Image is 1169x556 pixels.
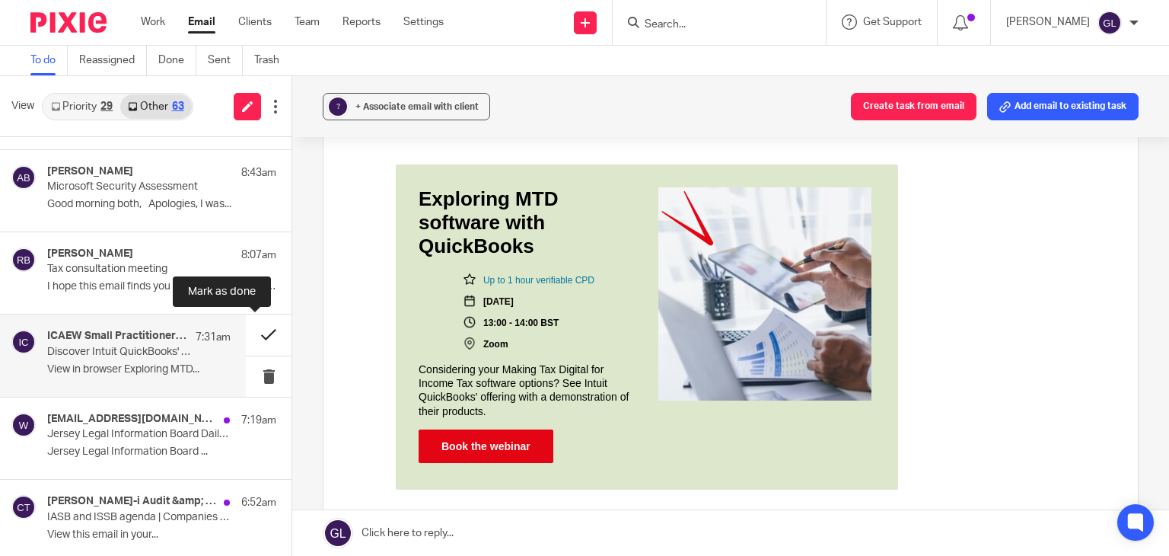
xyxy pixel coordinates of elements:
[238,14,272,30] a: Clients
[47,165,133,178] h4: [PERSON_NAME]
[355,102,479,111] span: + Associate email with client
[403,14,444,30] a: Settings
[323,93,490,120] button: ? + Associate email with client
[263,129,476,342] img: Two colleagues working together. Only their hands are visible, one holding a stack of printed she...
[23,129,244,200] h2: Exploring MTD software with QuickBooks
[30,12,107,33] img: Pixie
[158,46,196,75] a: Done
[11,495,36,519] img: svg%3E
[23,371,158,404] a: Book the webinar
[88,238,118,248] b: [DATE]
[336,513,413,523] p: Expert speaker
[79,46,147,75] a: Reassigned
[88,280,113,291] b: Zoom
[241,248,276,263] p: 8:07am
[47,198,276,211] p: Good morning both, Apologies, I was...
[11,413,36,437] img: svg%3E
[47,428,231,441] p: Jersey Legal Information Board Daily Update
[80,513,175,523] p: Webinar highlights
[47,263,231,276] p: Tax consultation meeting
[23,304,244,359] p: Considering your Making Tax Digital for Income Tax software options? See Intuit QuickBooks' offer...
[11,330,36,354] img: svg%3E
[11,165,36,190] img: svg%3E
[47,363,231,376] p: View in browser Exploring MTD...
[100,101,113,112] div: 29
[120,94,191,119] a: Other63
[47,181,231,193] p: Microsoft Security Assessment
[47,346,194,359] p: Discover Intuit QuickBooks' MTD solution
[47,446,276,459] p: Jersey Legal Information Board ...
[1006,14,1090,30] p: [PERSON_NAME]
[47,413,216,426] h4: [EMAIL_ADDRESS][DOMAIN_NAME]
[196,330,231,345] p: 7:31am
[208,46,243,75] a: Sent
[851,93,976,120] button: Create task from email
[329,97,347,116] div: ?
[47,248,133,260] h4: [PERSON_NAME]
[11,248,36,272] img: svg%3E
[1097,11,1122,35] img: svg%3E
[254,46,291,75] a: Trash
[47,529,276,542] p: View this email in your...
[141,14,165,30] a: Work
[30,46,68,75] a: To do
[987,93,1139,120] button: Add email to existing task
[172,101,184,112] div: 63
[47,495,216,508] h4: [PERSON_NAME]-i Audit &amp; Accounting [DATE]
[643,18,780,32] input: Search
[342,14,381,30] a: Reports
[295,14,320,30] a: Team
[88,216,199,227] a: Up to 1 hour verifiable CPD
[261,24,325,35] a: View in browser
[241,413,276,428] p: 7:19am
[241,165,276,181] p: 8:43am
[241,495,276,510] p: 6:52am
[47,511,231,524] p: IASB and ISSB agenda | Companies House ID verification | FRC innovation and improvement hub | Rus...
[43,94,120,119] a: Priority29
[11,98,34,114] span: View
[188,14,215,30] a: Email
[863,17,922,27] span: Get Support
[47,330,188,343] h4: ICAEW Small Practitioners Community
[47,280,276,293] p: I hope this email finds you well. Hi [PERSON_NAME]
[88,259,163,270] b: 13:00 - 14:00 BST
